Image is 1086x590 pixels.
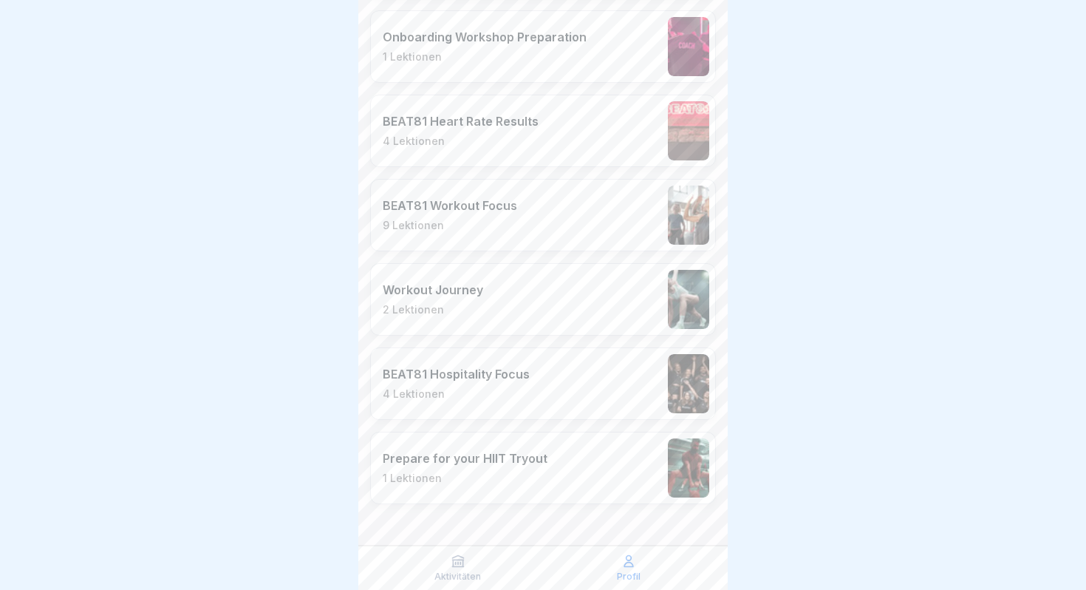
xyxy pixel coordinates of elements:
[383,387,530,401] p: 4 Lektionen
[383,303,483,316] p: 2 Lektionen
[668,438,709,498] img: yvi5w3kiu0xypxk8hsf2oii2.png
[383,198,517,213] p: BEAT81 Workout Focus
[668,17,709,76] img: ho20usilb1958hsj8ca7h6wm.png
[370,179,716,251] a: BEAT81 Workout Focus9 Lektionen
[370,95,716,167] a: BEAT81 Heart Rate Results4 Lektionen
[383,282,483,297] p: Workout Journey
[383,135,539,148] p: 4 Lektionen
[668,186,709,245] img: y9fc2hljz12hjpqmn0lgbk2p.png
[383,451,547,466] p: Prepare for your HIIT Tryout
[370,10,716,83] a: Onboarding Workshop Preparation1 Lektionen
[383,30,587,44] p: Onboarding Workshop Preparation
[383,114,539,129] p: BEAT81 Heart Rate Results
[668,354,709,413] img: jbdnco45a7lag0jqzuggyun8.png
[370,432,716,504] a: Prepare for your HIIT Tryout1 Lektionen
[383,50,587,64] p: 1 Lektionen
[370,263,716,336] a: Workout Journey2 Lektionen
[383,472,547,485] p: 1 Lektionen
[668,270,709,329] img: k7go51jz1gvh8zp5joazd0zj.png
[434,572,481,582] p: Aktivitäten
[383,219,517,232] p: 9 Lektionen
[668,101,709,160] img: hoe34an19gfg5a3adn6btg2m.png
[383,367,530,382] p: BEAT81 Hospitality Focus
[617,572,641,582] p: Profil
[370,347,716,420] a: BEAT81 Hospitality Focus4 Lektionen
